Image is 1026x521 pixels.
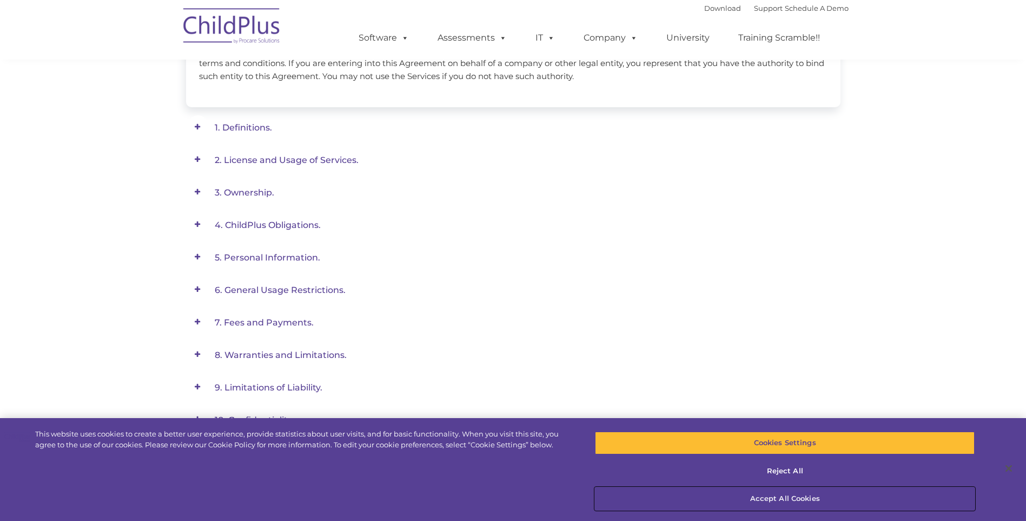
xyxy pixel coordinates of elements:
[215,317,314,328] span: 7. Fees and Payments.
[215,187,274,198] span: 3. Ownership.
[573,27,648,49] a: Company
[595,432,975,454] button: Cookies Settings
[215,252,320,263] span: 5. Personal Information.
[997,457,1021,480] button: Close
[656,27,720,49] a: University
[35,429,564,450] div: This website uses cookies to create a better user experience, provide statistics about user visit...
[595,487,975,510] button: Accept All Cookies
[754,4,783,12] a: Support
[704,4,741,12] a: Download
[215,415,294,425] span: 10. Confidentiality.
[348,27,420,49] a: Software
[178,1,286,55] img: ChildPlus by Procare Solutions
[215,382,322,393] span: 9. Limitations of Liability.
[215,155,359,165] span: 2. License and Usage of Services.
[215,122,272,133] span: 1. Definitions.
[215,285,346,295] span: 6. General Usage Restrictions.
[215,220,321,230] span: 4. ChildPlus Obligations.
[727,27,831,49] a: Training Scramble!!
[785,4,849,12] a: Schedule A Demo
[525,27,566,49] a: IT
[704,4,849,12] font: |
[215,350,347,360] span: 8. Warranties and Limitations.
[427,27,518,49] a: Assessments
[595,460,975,483] button: Reject All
